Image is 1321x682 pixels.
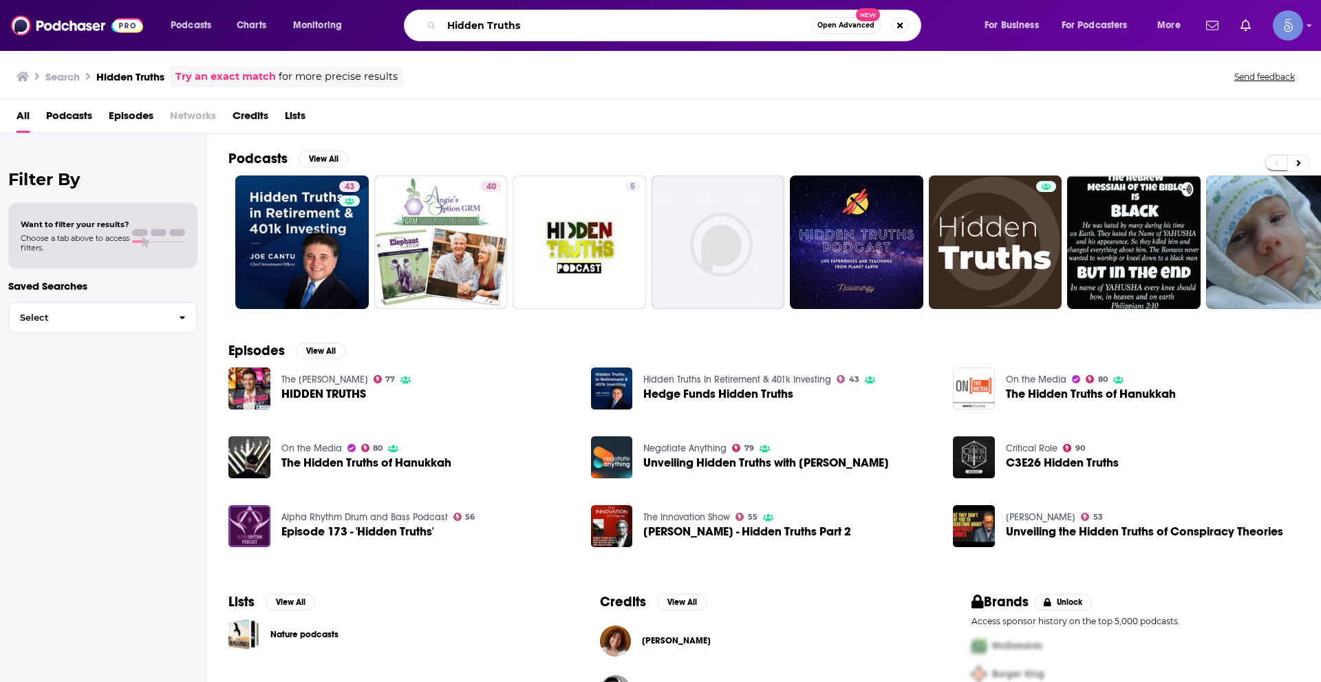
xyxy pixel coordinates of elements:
[281,511,448,523] a: Alpha Rhythm Drum and Bass Podcast
[643,526,851,537] a: David Fubini - Hidden Truths Part 2
[643,443,727,454] a: Negotiate Anything
[285,105,305,133] a: Lists
[453,513,475,521] a: 56
[228,14,275,36] a: Charts
[849,376,859,383] span: 43
[643,526,851,537] span: [PERSON_NAME] - Hidden Truths Part 2
[985,16,1039,35] span: For Business
[1006,388,1176,400] span: The Hidden Truths of Hanukkah
[1098,376,1108,383] span: 80
[21,233,129,253] span: Choose a tab above to access filters.
[281,526,433,537] a: Episode 173 - 'Hidden Truths'
[837,375,859,383] a: 43
[1006,457,1119,469] a: C3E26 Hidden Truths
[345,180,354,194] span: 43
[296,343,345,359] button: View All
[465,514,475,520] span: 56
[953,367,995,409] img: The Hidden Truths of Hanukkah
[600,593,707,610] a: CreditsView All
[1062,16,1128,35] span: For Podcasters
[481,181,502,192] a: 40
[1034,594,1093,610] button: Unlock
[339,181,360,192] a: 43
[1086,375,1108,383] a: 80
[228,619,259,650] a: Nature podcasts
[161,14,229,36] button: open menu
[228,367,270,409] img: HIDDEN TRUTHS
[600,593,646,610] h2: Credits
[732,444,754,452] a: 79
[1157,16,1181,35] span: More
[233,105,268,133] a: Credits
[266,594,315,610] button: View All
[856,8,881,21] span: New
[228,342,345,359] a: EpisodesView All
[175,69,276,85] a: Try an exact match
[811,17,881,34] button: Open AdvancedNew
[1201,14,1224,37] a: Show notifications dropdown
[374,375,396,383] a: 77
[953,436,995,478] img: C3E26 Hidden Truths
[643,457,889,469] a: Unveiling Hidden Truths with Geoff Kunkler
[442,14,811,36] input: Search podcasts, credits, & more...
[953,505,995,547] a: Unveiling the Hidden Truths of Conspiracy Theories
[228,436,270,478] a: The Hidden Truths of Hanukkah
[513,175,646,309] a: 5
[228,342,285,359] h2: Episodes
[1148,14,1198,36] button: open menu
[299,151,348,167] button: View All
[281,457,451,469] a: The Hidden Truths of Hanukkah
[228,593,315,610] a: ListsView All
[228,150,288,167] h2: Podcasts
[643,457,889,469] span: Unveiling Hidden Truths with [PERSON_NAME]
[591,367,633,409] img: Hedge Funds Hidden Truths
[642,635,711,646] a: Marcela Nitschke
[992,640,1042,652] span: McDonalds
[235,175,369,309] a: 43
[966,632,992,660] img: First Pro Logo
[486,180,496,194] span: 40
[657,594,707,610] button: View All
[96,70,164,83] h3: Hidden Truths
[971,593,1029,610] h2: Brands
[643,374,831,385] a: Hidden Truths In Retirement & 401k Investing
[8,169,197,189] h2: Filter By
[817,22,874,29] span: Open Advanced
[279,69,398,85] span: for more precise results
[1006,526,1283,537] a: Unveiling the Hidden Truths of Conspiracy Theories
[281,443,342,454] a: On the Media
[630,180,635,194] span: 5
[9,313,168,322] span: Select
[643,388,793,400] a: Hedge Funds Hidden Truths
[591,436,633,478] img: Unveiling Hidden Truths with Geoff Kunkler
[1053,14,1148,36] button: open menu
[992,668,1044,680] span: Burger King
[1093,514,1103,520] span: 53
[109,105,153,133] a: Episodes
[293,16,342,35] span: Monitoring
[228,505,270,547] a: Episode 173 - 'Hidden Truths'
[8,279,197,292] p: Saved Searches
[374,175,508,309] a: 40
[45,70,80,83] h3: Search
[228,150,348,167] a: PodcastsView All
[281,388,366,400] a: HIDDEN TRUTHS
[237,16,266,35] span: Charts
[625,181,641,192] a: 5
[11,12,143,39] img: Podchaser - Follow, Share and Rate Podcasts
[281,374,368,385] a: The Dinesh D'Souza Podcast
[228,593,255,610] h2: Lists
[283,14,360,36] button: open menu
